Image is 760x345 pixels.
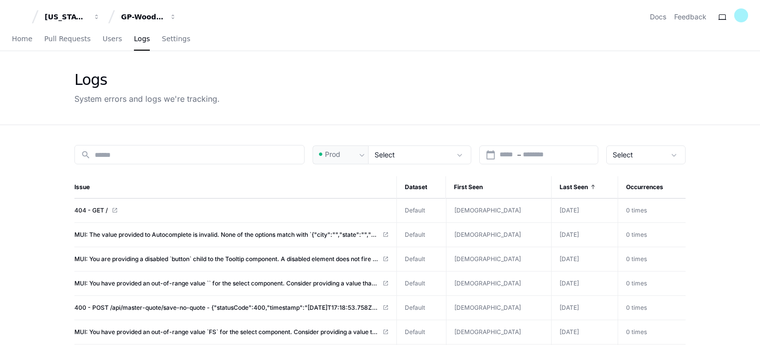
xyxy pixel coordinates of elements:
[74,231,379,239] span: MUI: The value provided to Autocomplete is invalid. None of the options match with `{"city":"","s...
[74,279,388,287] a: MUI: You have provided an out-of-range value `` for the select component. Consider providing a va...
[81,150,91,160] mat-icon: search
[551,223,618,247] td: [DATE]
[74,93,220,105] div: System errors and logs we're tracking.
[397,296,446,320] td: Default
[454,183,483,191] span: First Seen
[446,296,551,320] td: [DEMOGRAPHIC_DATA]
[397,320,446,345] td: Default
[134,36,150,42] span: Logs
[551,272,618,296] td: [DATE]
[626,255,647,263] span: 0 times
[74,304,388,312] a: 400 - POST /api/master-quote/save-no-quote - {"statusCode":400,"timestamp":"[DATE]T17:18:53.758Z"...
[12,36,32,42] span: Home
[44,36,90,42] span: Pull Requests
[74,231,388,239] a: MUI: The value provided to Autocomplete is invalid. None of the options match with `{"city":"","s...
[626,328,647,336] span: 0 times
[74,328,388,336] a: MUI: You have provided an out-of-range value `FS` for the select component. Consider providing a ...
[626,304,647,311] span: 0 times
[551,199,618,223] td: [DATE]
[375,150,395,159] span: Select
[103,36,122,42] span: Users
[517,150,521,160] span: –
[12,28,32,51] a: Home
[551,320,618,345] td: [DATE]
[618,176,686,199] th: Occurrences
[446,247,551,271] td: [DEMOGRAPHIC_DATA]
[325,149,340,159] span: Prod
[397,247,446,272] td: Default
[74,71,220,89] div: Logs
[74,255,388,263] a: MUI: You are providing a disabled `button` child to the Tooltip component. A disabled element doe...
[397,176,446,199] th: Dataset
[674,12,706,22] button: Feedback
[560,183,588,191] span: Last Seen
[551,247,618,272] td: [DATE]
[41,8,104,26] button: [US_STATE] Pacific
[134,28,150,51] a: Logs
[74,328,379,336] span: MUI: You have provided an out-of-range value `FS` for the select component. Consider providing a ...
[74,304,379,312] span: 400 - POST /api/master-quote/save-no-quote - {"statusCode":400,"timestamp":"[DATE]T17:18:53.758Z"...
[121,12,164,22] div: GP-WoodDuck 2.0
[162,28,190,51] a: Settings
[74,207,108,214] span: 404 - GET /
[486,150,496,160] button: Open calendar
[103,28,122,51] a: Users
[162,36,190,42] span: Settings
[74,255,379,263] span: MUI: You are providing a disabled `button` child to the Tooltip component. A disabled element doe...
[45,12,87,22] div: [US_STATE] Pacific
[397,272,446,296] td: Default
[650,12,666,22] a: Docs
[486,150,496,160] mat-icon: calendar_today
[397,223,446,247] td: Default
[446,272,551,295] td: [DEMOGRAPHIC_DATA]
[397,199,446,223] td: Default
[626,207,647,214] span: 0 times
[74,279,379,287] span: MUI: You have provided an out-of-range value `` for the select component. Consider providing a va...
[446,199,551,222] td: [DEMOGRAPHIC_DATA]
[626,231,647,238] span: 0 times
[74,176,397,199] th: Issue
[446,320,551,344] td: [DEMOGRAPHIC_DATA]
[613,150,633,159] span: Select
[446,223,551,247] td: [DEMOGRAPHIC_DATA]
[551,296,618,320] td: [DATE]
[117,8,181,26] button: GP-WoodDuck 2.0
[74,207,388,214] a: 404 - GET /
[626,279,647,287] span: 0 times
[44,28,90,51] a: Pull Requests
